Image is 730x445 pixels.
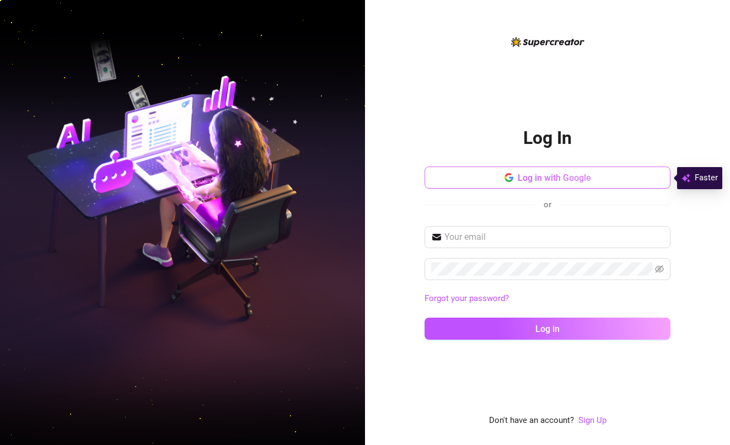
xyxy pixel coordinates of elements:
span: Log in with Google [518,173,591,183]
button: Log in [425,318,670,340]
h2: Log In [523,127,572,149]
a: Sign Up [578,415,606,425]
span: Log in [535,324,560,334]
a: Forgot your password? [425,292,670,305]
span: Don't have an account? [489,414,574,427]
a: Forgot your password? [425,293,509,303]
img: logo-BBDzfeDw.svg [511,37,584,47]
a: Sign Up [578,414,606,427]
span: eye-invisible [655,265,664,274]
span: Faster [695,171,718,185]
img: svg%3e [681,171,690,185]
span: or [544,200,551,210]
button: Log in with Google [425,167,670,189]
input: Your email [444,230,664,244]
